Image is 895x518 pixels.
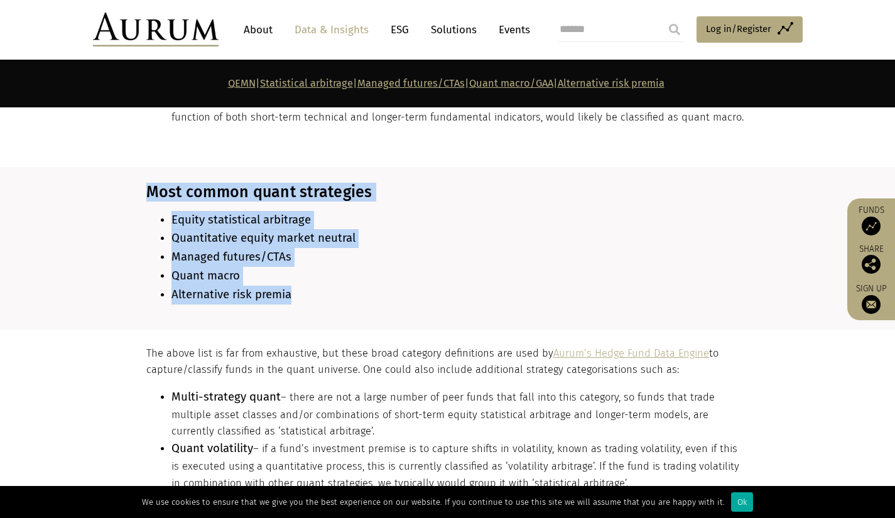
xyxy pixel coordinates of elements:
a: About [237,18,279,41]
li: By contrast, a fund that traded only ‘macro instruments’, such as futures, FX and bonds, where pr... [171,93,746,126]
img: Share this post [862,255,881,274]
a: QEMN [228,77,256,89]
a: Events [492,18,530,41]
span: Quant macro [171,269,240,283]
a: Solutions [425,18,483,41]
p: The above list is far from exhaustive, but these broad category definitions are used by to captur... [146,345,746,379]
strong: | | | | [228,77,664,89]
a: Data & Insights [288,18,375,41]
a: Statistical arbitrage [260,77,353,89]
h3: Most common quant strategies [146,183,746,202]
a: Sign up [854,283,889,314]
img: Sign up to our newsletter [862,295,881,314]
li: – if a fund’s investment premise is to capture shifts in volatility, known as trading volatility,... [171,440,746,492]
input: Submit [662,17,687,42]
span: Managed futures/CTAs [171,250,291,264]
a: Funds [854,205,889,235]
a: Managed futures/CTAs [357,77,465,89]
span: Quantitative equity market neutral [171,231,355,245]
span: Multi-strategy quant [171,390,281,404]
a: Quant macro/GAA [469,77,553,89]
img: Access Funds [862,217,881,235]
a: Alternative risk premia [558,77,664,89]
a: Log in/Register [697,16,803,43]
span: Quant volatility [171,441,253,455]
a: Aurum’s Hedge Fund Data Engine [553,347,709,359]
img: Aurum [93,13,219,46]
div: Share [854,245,889,274]
span: Alternative risk premia [171,288,291,301]
div: Ok [731,492,753,512]
span: Log in/Register [706,21,771,36]
b: Equity statistical arbitrage [171,213,311,227]
a: ESG [384,18,415,41]
li: – there are not a large number of peer funds that fall into this category, so funds that trade mu... [171,388,746,440]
